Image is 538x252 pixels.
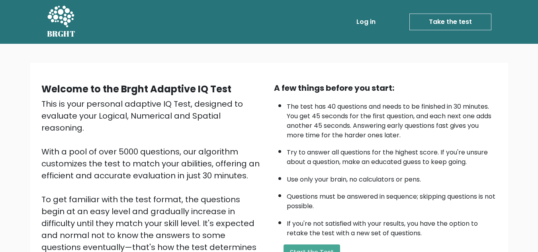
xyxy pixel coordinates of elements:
li: Use only your brain, no calculators or pens. [287,171,497,184]
h5: BRGHT [47,29,76,39]
a: BRGHT [47,3,76,41]
a: Take the test [409,14,491,30]
a: Log in [353,14,379,30]
li: The test has 40 questions and needs to be finished in 30 minutes. You get 45 seconds for the firs... [287,98,497,140]
b: Welcome to the Brght Adaptive IQ Test [41,82,231,96]
li: Try to answer all questions for the highest score. If you're unsure about a question, make an edu... [287,144,497,167]
div: A few things before you start: [274,82,497,94]
li: If you're not satisfied with your results, you have the option to retake the test with a new set ... [287,215,497,238]
li: Questions must be answered in sequence; skipping questions is not possible. [287,188,497,211]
